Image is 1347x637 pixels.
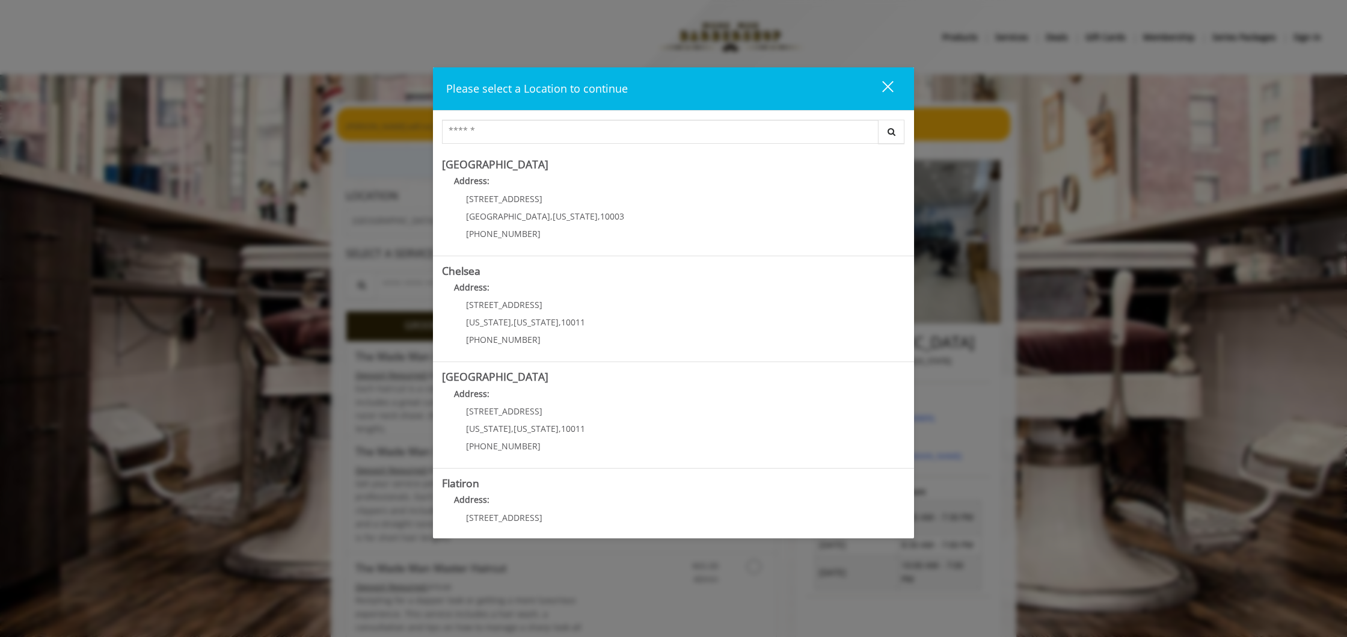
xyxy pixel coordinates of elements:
span: [STREET_ADDRESS] [466,405,542,417]
span: [US_STATE] [514,316,559,328]
button: close dialog [860,76,901,101]
span: [US_STATE] [514,423,559,434]
i: Search button [885,128,898,136]
span: , [511,529,514,541]
b: Chelsea [442,263,480,278]
span: [US_STATE] [553,211,598,222]
span: , [559,423,561,434]
span: [STREET_ADDRESS] [466,512,542,523]
span: Please select a Location to continue [446,81,628,96]
span: [PHONE_NUMBER] [466,334,541,345]
b: [GEOGRAPHIC_DATA] [442,157,548,171]
div: close dialog [868,80,892,98]
span: [US_STATE] [466,316,511,328]
span: [STREET_ADDRESS] [466,299,542,310]
b: Address: [454,388,489,399]
span: , [511,316,514,328]
span: , [559,316,561,328]
span: , [550,211,553,222]
span: [GEOGRAPHIC_DATA] [466,211,550,222]
span: 10011 [561,316,585,328]
b: Address: [454,282,489,293]
span: 10010 [561,529,585,541]
span: , [598,211,600,222]
input: Search Center [442,120,879,144]
b: Address: [454,494,489,505]
span: [US_STATE] [466,529,511,541]
span: 10003 [600,211,624,222]
span: , [559,529,561,541]
span: 10011 [561,423,585,434]
div: Center Select [442,120,905,150]
span: [STREET_ADDRESS] [466,193,542,205]
span: [PHONE_NUMBER] [466,228,541,239]
b: [GEOGRAPHIC_DATA] [442,369,548,384]
b: Flatiron [442,476,479,490]
span: [PHONE_NUMBER] [466,440,541,452]
span: , [511,423,514,434]
b: Address: [454,175,489,186]
span: [US_STATE] [514,529,559,541]
span: [US_STATE] [466,423,511,434]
